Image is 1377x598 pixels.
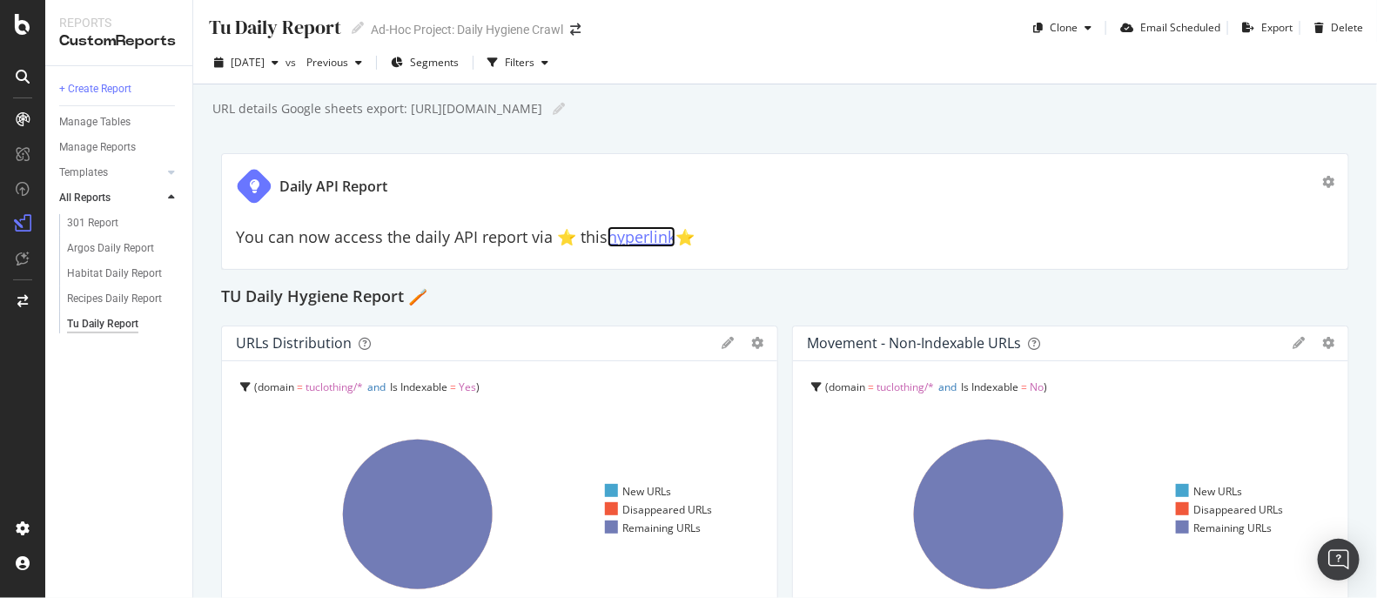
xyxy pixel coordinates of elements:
span: 2025 Sep. 1st [231,55,265,70]
div: Daily API Report [279,177,387,197]
a: All Reports [59,189,163,207]
span: tuclothing/* [877,380,934,394]
div: Movement - non-indexable URLs [807,334,1021,352]
div: gear [1322,337,1334,349]
span: Yes [459,380,476,394]
h2: You can now access the daily API report via ⭐️ this ⭐️ [236,229,1334,246]
button: Export [1235,14,1293,42]
span: Previous [299,55,348,70]
span: tuclothing/* [306,380,363,394]
div: Open Intercom Messenger [1318,539,1360,581]
div: Manage Tables [59,113,131,131]
div: Disappeared URLs [1176,502,1283,517]
div: 301 Report [67,214,118,232]
div: Remaining URLs [605,521,701,535]
div: Recipes Daily Report [67,290,162,308]
div: All Reports [59,189,111,207]
div: New URLs [1176,484,1242,499]
span: Is Indexable [390,380,447,394]
i: Edit report name [553,103,565,115]
button: Clone [1026,14,1098,42]
div: Clone [1050,20,1078,35]
span: Is Indexable [961,380,1018,394]
button: Email Scheduled [1113,14,1220,42]
div: + Create Report [59,80,131,98]
span: = [297,380,303,394]
div: arrow-right-arrow-left [570,24,581,36]
div: Export [1261,20,1293,35]
span: vs [285,55,299,70]
a: Manage Reports [59,138,180,157]
span: = [450,380,456,394]
div: Filters [505,55,534,70]
div: Reports [59,14,178,31]
div: Tu Daily Report [67,315,138,333]
i: Edit report name [352,22,364,34]
a: hyperlink [608,226,675,247]
div: Remaining URLs [1176,521,1272,535]
button: Previous [299,49,369,77]
span: = [868,380,874,394]
div: TU Daily Hygiene Report 🪥 [221,284,1349,312]
a: + Create Report [59,80,180,98]
a: Manage Tables [59,113,180,131]
a: Recipes Daily Report [67,290,180,308]
a: Argos Daily Report [67,239,180,258]
div: URLs Distribution [236,334,352,352]
div: URL details Google sheets export: [URL][DOMAIN_NAME] [211,100,542,118]
div: gear [1322,176,1334,188]
div: Habitat Daily Report [67,265,162,283]
button: Delete [1307,14,1363,42]
div: New URLs [605,484,671,499]
button: Segments [384,49,466,77]
a: 301 Report [67,214,180,232]
a: Tu Daily Report [67,315,180,333]
div: Delete [1331,20,1363,35]
span: domain [258,380,294,394]
h2: TU Daily Hygiene Report 🪥 [221,284,427,312]
div: Argos Daily Report [67,239,154,258]
span: and [367,380,386,394]
span: and [938,380,957,394]
a: Templates [59,164,163,182]
div: Manage Reports [59,138,136,157]
div: CustomReports [59,31,178,51]
div: Daily API ReportYou can now access the daily API report via ⭐️ thishyperlink⭐️ [221,153,1349,270]
div: Ad-Hoc Project: Daily Hygiene Crawl [371,21,563,38]
button: [DATE] [207,49,285,77]
span: Segments [410,55,459,70]
div: gear [751,337,763,349]
button: Filters [480,49,555,77]
div: Tu Daily Report [207,14,341,41]
div: Email Scheduled [1140,20,1220,35]
a: Habitat Daily Report [67,265,180,283]
div: Templates [59,164,108,182]
div: Disappeared URLs [605,502,712,517]
span: domain [829,380,865,394]
span: No [1030,380,1044,394]
span: = [1021,380,1027,394]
